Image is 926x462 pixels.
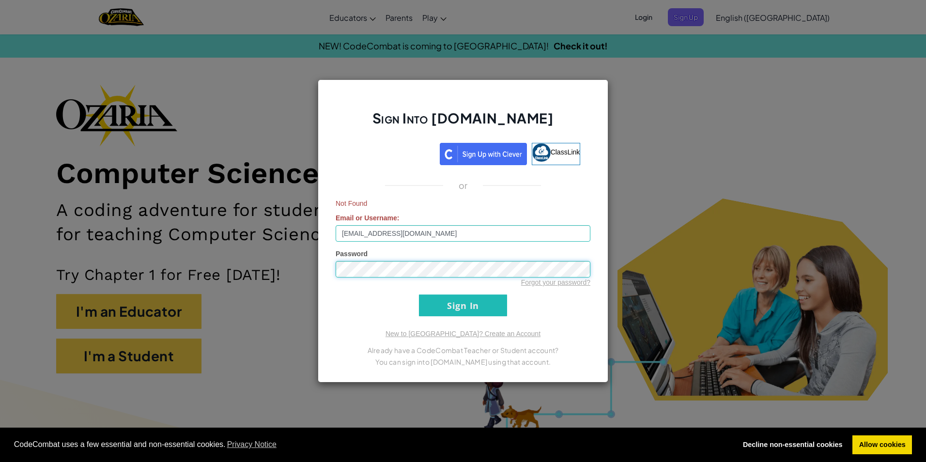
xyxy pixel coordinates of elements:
span: Email or Username [336,214,397,222]
h2: Sign Into [DOMAIN_NAME] [336,109,590,137]
img: classlink-logo-small.png [532,143,551,162]
span: CodeCombat uses a few essential and non-essential cookies. [14,437,729,452]
span: Password [336,250,368,258]
a: Forgot your password? [521,278,590,286]
iframe: Sign in with Google Button [341,142,440,163]
p: Already have a CodeCombat Teacher or Student account? [336,344,590,356]
a: learn more about cookies [226,437,278,452]
span: ClassLink [551,148,580,156]
p: You can sign into [DOMAIN_NAME] using that account. [336,356,590,368]
label: : [336,213,400,223]
img: clever_sso_button@2x.png [440,143,527,165]
a: New to [GEOGRAPHIC_DATA]? Create an Account [386,330,540,338]
a: allow cookies [852,435,912,455]
span: Not Found [336,199,590,208]
input: Sign In [419,294,507,316]
p: or [459,180,468,191]
a: deny cookies [736,435,849,455]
